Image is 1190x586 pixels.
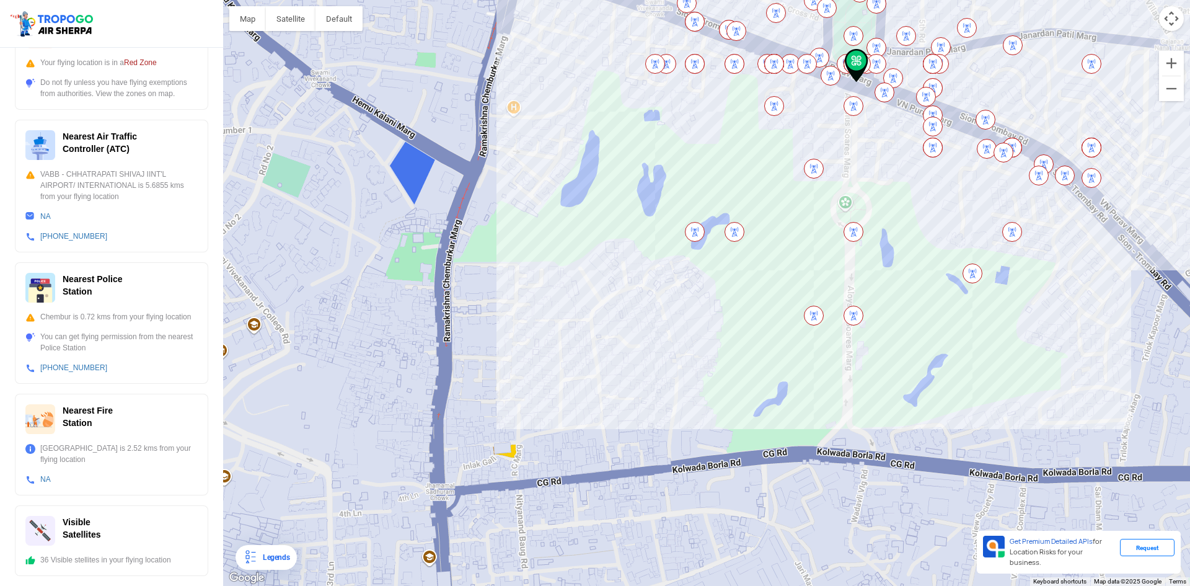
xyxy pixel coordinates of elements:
a: [PHONE_NUMBER] [40,232,107,241]
img: ic_satellites.svg [25,516,55,546]
img: ic_police_station.svg [25,273,55,303]
div: Your flying location is in a [25,57,198,68]
a: NA [40,475,51,484]
span: Nearest Air Traffic Controller (ATC) [63,131,137,154]
img: Premium APIs [983,536,1005,557]
a: Terms [1169,578,1186,585]
a: NA [40,212,51,221]
div: Legends [258,550,289,565]
div: VABB - CHHATRAPATI SHIVAJ IINT'L AIRPORT/ INTERNATIONAL is 5.6855 kms from your flying location [25,169,198,202]
span: Visible Satellites [63,517,100,539]
span: Red Zone [124,58,157,67]
img: ic_tgdronemaps.svg [9,9,97,38]
img: Legends [243,550,258,565]
button: Zoom out [1159,76,1184,101]
div: You can get flying permission from the nearest Police Station [25,331,198,353]
span: Map data ©2025 Google [1094,578,1161,585]
div: Chembur is 0.72 kms from your flying location [25,311,198,322]
span: Nearest Fire Station [63,406,113,428]
button: Show street map [229,6,266,31]
div: Do not fly unless you have flying exemptions from authorities. View the zones on map. [25,77,198,99]
a: Open this area in Google Maps (opens a new window) [226,570,267,586]
img: ic_atc.svg [25,130,55,160]
a: [PHONE_NUMBER] [40,363,107,372]
span: Nearest Police Station [63,274,123,296]
div: [GEOGRAPHIC_DATA] is 2.52 kms from your flying location [25,443,198,465]
button: Map camera controls [1159,6,1184,31]
div: 36 Visible stellites in your flying location [25,554,198,566]
button: Show satellite imagery [266,6,315,31]
div: Request [1120,539,1175,556]
img: Google [226,570,267,586]
button: Zoom in [1159,51,1184,76]
div: for Location Risks for your business. [1005,536,1120,569]
span: Get Premium Detailed APIs [1010,537,1093,546]
button: Keyboard shortcuts [1033,577,1086,586]
img: ic_firestation.svg [25,404,55,434]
